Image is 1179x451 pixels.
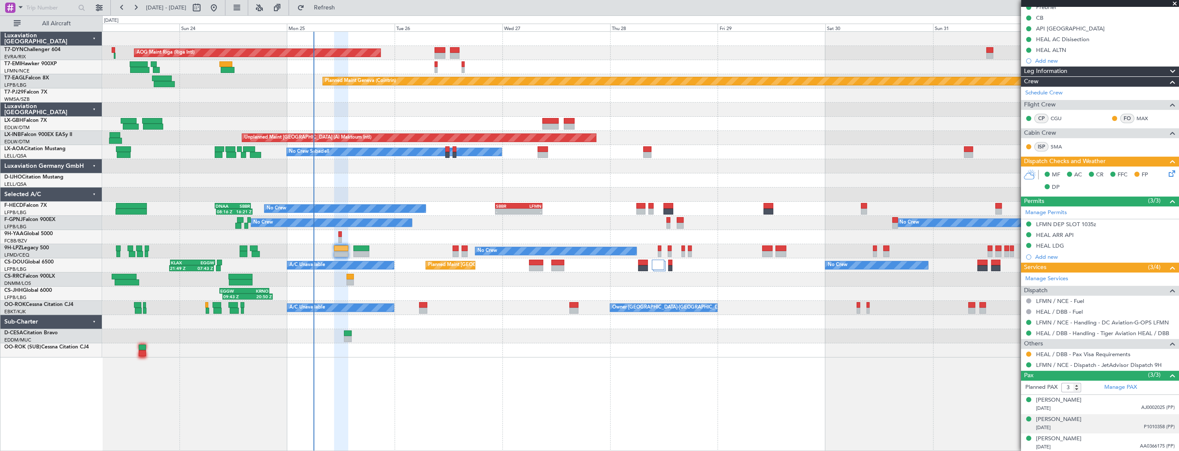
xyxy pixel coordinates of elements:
a: DNMM/LOS [4,280,31,287]
span: All Aircraft [22,21,91,27]
span: Refresh [306,5,342,11]
a: LFMN / NCE - Fuel [1036,297,1084,305]
a: CS-RRCFalcon 900LX [4,274,55,279]
div: AOG Maint Riga (Riga Intl) [137,46,194,59]
span: (3/3) [1148,370,1161,379]
a: EDDM/MUC [4,337,31,343]
span: T7-DYN [4,47,24,52]
span: T7-PJ29 [4,90,24,95]
a: D-CESACitation Bravo [4,330,58,336]
a: LFPB/LBG [4,224,27,230]
div: EGGW [192,260,214,265]
a: EBKT/KJK [4,309,26,315]
div: Sat 23 [72,24,179,31]
div: [PERSON_NAME] [1036,396,1082,405]
div: SBBR [496,203,519,209]
a: LX-GBHFalcon 7X [4,118,47,123]
a: Manage PAX [1104,383,1137,392]
div: A/C Unavailable [289,301,325,314]
span: Services [1024,263,1046,272]
a: EDLW/DTM [4,139,30,145]
a: LELL/QSA [4,181,27,188]
div: Owner [GEOGRAPHIC_DATA]-[GEOGRAPHIC_DATA] [612,301,728,314]
a: FCBB/BZV [4,238,27,244]
a: LELL/QSA [4,153,27,159]
label: Planned PAX [1025,383,1057,392]
div: API [GEOGRAPHIC_DATA] [1036,25,1105,32]
div: Planned Maint Geneva (Cointrin) [325,75,396,88]
div: 21:49 Z [170,266,191,271]
div: 20:50 Z [247,294,271,299]
span: DP [1052,183,1060,192]
a: F-HECDFalcon 7X [4,203,47,208]
span: (3/3) [1148,196,1161,205]
span: CS-RRC [4,274,23,279]
div: 16:21 Z [234,209,251,214]
div: CP [1034,114,1048,123]
span: CR [1096,171,1103,179]
div: Planned Maint [GEOGRAPHIC_DATA] ([GEOGRAPHIC_DATA]) [428,259,563,272]
div: No Crew Sabadell [289,145,329,158]
a: LFMD/CEQ [4,252,29,258]
span: LX-INB [4,132,21,137]
div: HEAL ALTN [1036,46,1066,54]
span: 9H-LPZ [4,245,21,251]
a: 9H-LPZLegacy 500 [4,245,49,251]
div: Tue 26 [395,24,502,31]
div: ISP [1034,142,1048,151]
span: Pax [1024,371,1033,381]
div: - [496,209,519,214]
a: Manage Permits [1025,209,1067,217]
a: OO-ROK (SUB)Cessna Citation CJ4 [4,345,89,350]
span: Cabin Crew [1024,128,1056,138]
span: 9H-YAA [4,231,24,236]
a: LX-INBFalcon 900EX EASy II [4,132,72,137]
a: D-IJHOCitation Mustang [4,175,64,180]
a: LFMN / NCE - Dispatch - JetAdvisor Dispatch 9H [1036,361,1162,369]
span: (3/4) [1148,263,1161,272]
div: 09:43 Z [223,294,247,299]
span: MF [1052,171,1060,179]
a: LFPB/LBG [4,294,27,301]
div: Wed 27 [502,24,610,31]
span: AJ0002025 (PP) [1141,404,1175,412]
div: [DATE] [104,17,119,24]
div: HEAL ARR API [1036,231,1074,239]
div: CB [1036,14,1043,21]
span: Crew [1024,77,1039,87]
a: 9H-YAAGlobal 5000 [4,231,53,236]
a: OO-ROKCessna Citation CJ4 [4,302,73,307]
a: SMA [1051,143,1070,151]
div: Add new [1035,253,1175,260]
a: EDLW/DTM [4,124,30,131]
div: No Crew [253,216,273,229]
span: LX-GBH [4,118,23,123]
div: SBBR [233,203,250,209]
span: CS-DOU [4,260,24,265]
span: P1010358 (PP) [1144,424,1175,431]
a: LFPB/LBG [4,82,27,88]
a: LFMN/NCE [4,68,30,74]
div: EGGW [220,288,244,294]
div: HEAL LDG [1036,242,1064,249]
div: LFMN DEP SLOT 1035z [1036,221,1096,228]
span: [DATE] [1036,424,1051,431]
span: Dispatch [1024,286,1048,296]
div: Fri 29 [717,24,825,31]
a: CS-JHHGlobal 6000 [4,288,52,293]
a: T7-EMIHawker 900XP [4,61,57,67]
div: Thu 28 [610,24,718,31]
div: [PERSON_NAME] [1036,415,1082,424]
div: Add new [1035,57,1175,64]
a: T7-PJ29Falcon 7X [4,90,47,95]
input: Trip Number [26,1,76,14]
a: LFMN / NCE - Handling - DC Aviation-G-OPS LFMN [1036,319,1169,326]
span: AA0366175 (PP) [1140,443,1175,450]
a: HEAL / DBB - Handling - Tiger Aviation HEAL / DBB [1036,330,1169,337]
div: [PERSON_NAME] [1036,435,1082,443]
div: DNAA [216,203,233,209]
div: Sun 24 [179,24,287,31]
span: [DATE] [1036,405,1051,412]
a: EVRA/RIX [4,54,26,60]
div: KLAX [171,260,192,265]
